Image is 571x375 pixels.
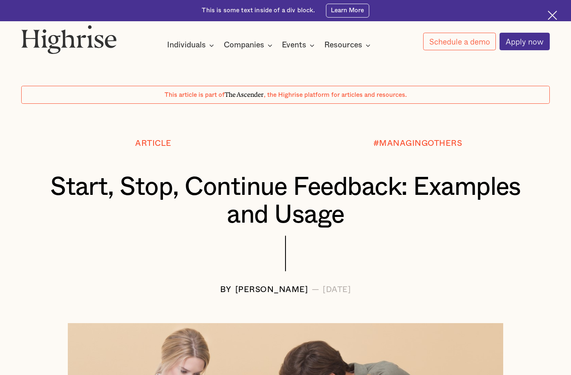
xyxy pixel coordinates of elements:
[220,286,232,295] div: BY
[135,139,172,148] div: Article
[500,33,550,50] a: Apply now
[225,89,264,97] span: The Ascender
[324,40,362,50] div: Resources
[423,33,496,50] a: Schedule a demo
[312,286,319,295] div: —
[282,40,317,50] div: Events
[165,92,225,98] span: This article is part of
[323,286,351,295] div: [DATE]
[43,173,528,229] h1: Start, Stop, Continue Feedback: Examples and Usage
[224,40,275,50] div: Companies
[202,7,315,15] div: This is some text inside of a div block.
[264,92,407,98] span: , the Highrise platform for articles and resources.
[224,40,264,50] div: Companies
[326,4,369,18] a: Learn More
[548,11,557,20] img: Cross icon
[21,25,117,54] img: Highrise logo
[373,139,462,148] div: #MANAGINGOTHERS
[282,40,306,50] div: Events
[167,40,216,50] div: Individuals
[167,40,206,50] div: Individuals
[324,40,373,50] div: Resources
[235,286,308,295] div: [PERSON_NAME]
